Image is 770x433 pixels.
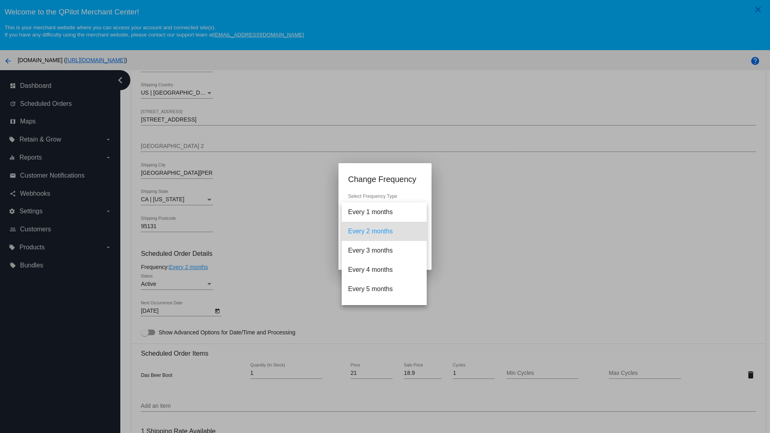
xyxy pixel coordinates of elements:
[348,279,420,299] span: Every 5 months
[348,299,420,318] span: Every 6 months
[348,260,420,279] span: Every 4 months
[348,241,420,260] span: Every 3 months
[348,222,420,241] span: Every 2 months
[348,202,420,222] span: Every 1 months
